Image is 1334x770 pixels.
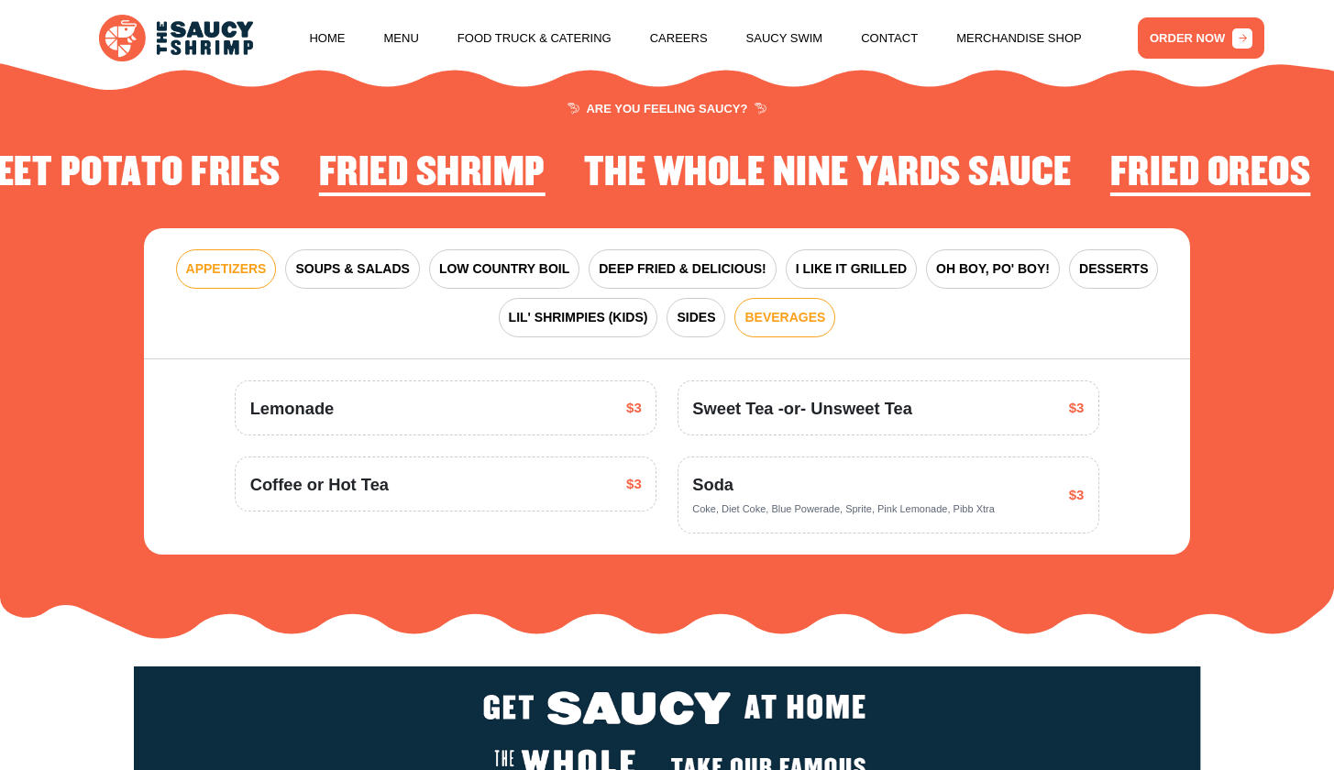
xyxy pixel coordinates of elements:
button: APPETIZERS [176,249,277,289]
span: $3 [1069,485,1085,506]
span: BEVERAGES [744,308,825,327]
span: $3 [626,474,642,495]
button: OH BOY, PO' BOY! [926,249,1060,289]
a: Menu [384,4,419,73]
li: 1 of 4 [319,151,546,201]
a: Merchandise Shop [956,4,1082,73]
h2: The Whole Nine Yards Sauce [584,151,1072,195]
a: Contact [861,4,918,73]
button: LIL' SHRIMPIES (KIDS) [499,298,658,337]
span: SIDES [677,308,715,327]
span: Coke, Diet Coke, Blue Powerade, Sprite, Pink Lemonade, Pibb Xtra [692,503,995,514]
li: 2 of 4 [584,151,1072,201]
h2: Fried Shrimp [319,151,546,195]
span: SOUPS & SALADS [295,259,409,279]
span: Soda [692,472,995,497]
img: logo [99,15,253,61]
span: DESSERTS [1079,259,1148,279]
span: Coffee or Hot Tea [250,472,389,497]
span: ARE YOU FEELING SAUCY? [568,103,766,115]
span: I LIKE IT GRILLED [796,259,907,279]
button: DEEP FRIED & DELICIOUS! [589,249,777,289]
a: Careers [650,4,708,73]
a: ORDER NOW [1138,17,1265,59]
li: 3 of 4 [1110,151,1311,201]
span: $3 [626,398,642,419]
span: DEEP FRIED & DELICIOUS! [599,259,766,279]
span: OH BOY, PO' BOY! [936,259,1050,279]
button: I LIKE IT GRILLED [786,249,917,289]
button: DESSERTS [1069,249,1158,289]
button: BEVERAGES [734,298,835,337]
span: Lemonade [250,396,335,421]
button: LOW COUNTRY BOIL [429,249,579,289]
span: $3 [1069,398,1085,419]
span: LOW COUNTRY BOIL [439,259,569,279]
h2: Fried Oreos [1110,151,1311,195]
button: SIDES [667,298,725,337]
a: Home [309,4,345,73]
a: Saucy Swim [746,4,823,73]
span: LIL' SHRIMPIES (KIDS) [509,308,648,327]
button: SOUPS & SALADS [285,249,419,289]
span: Sweet Tea -or- Unsweet Tea [692,396,912,421]
span: APPETIZERS [186,259,267,279]
a: Food Truck & Catering [458,4,612,73]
